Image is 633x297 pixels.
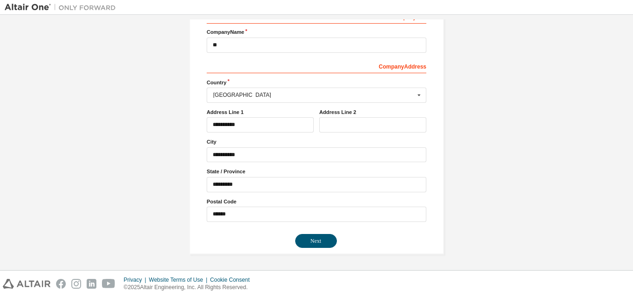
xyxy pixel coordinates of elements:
label: Company Name [207,28,426,36]
label: Address Line 1 [207,108,314,116]
label: State / Province [207,168,426,175]
button: Next [295,234,337,248]
div: Company Address [207,58,426,73]
img: linkedin.svg [87,279,96,289]
label: Postal Code [207,198,426,205]
img: facebook.svg [56,279,66,289]
div: Website Terms of Use [149,276,210,284]
label: Address Line 2 [319,108,426,116]
div: Privacy [124,276,149,284]
img: youtube.svg [102,279,115,289]
div: Cookie Consent [210,276,255,284]
label: City [207,138,426,145]
div: [GEOGRAPHIC_DATA] [213,92,415,98]
img: Altair One [5,3,120,12]
img: altair_logo.svg [3,279,51,289]
label: Country [207,79,426,86]
p: © 2025 Altair Engineering, Inc. All Rights Reserved. [124,284,255,291]
img: instagram.svg [71,279,81,289]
